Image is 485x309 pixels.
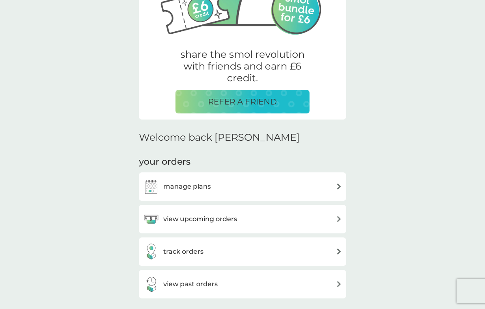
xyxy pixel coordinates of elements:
h2: Welcome back [PERSON_NAME] [139,132,300,144]
h3: track orders [163,246,204,257]
p: share the smol revolution with friends and earn £6 credit. [175,49,310,84]
p: REFER A FRIEND [208,95,277,108]
img: arrow right [336,216,342,222]
h3: manage plans [163,181,211,192]
h3: your orders [139,156,191,168]
img: arrow right [336,248,342,255]
h3: view past orders [163,279,218,289]
img: arrow right [336,183,342,189]
h3: view upcoming orders [163,214,237,224]
button: REFER A FRIEND [175,90,310,113]
img: arrow right [336,281,342,287]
